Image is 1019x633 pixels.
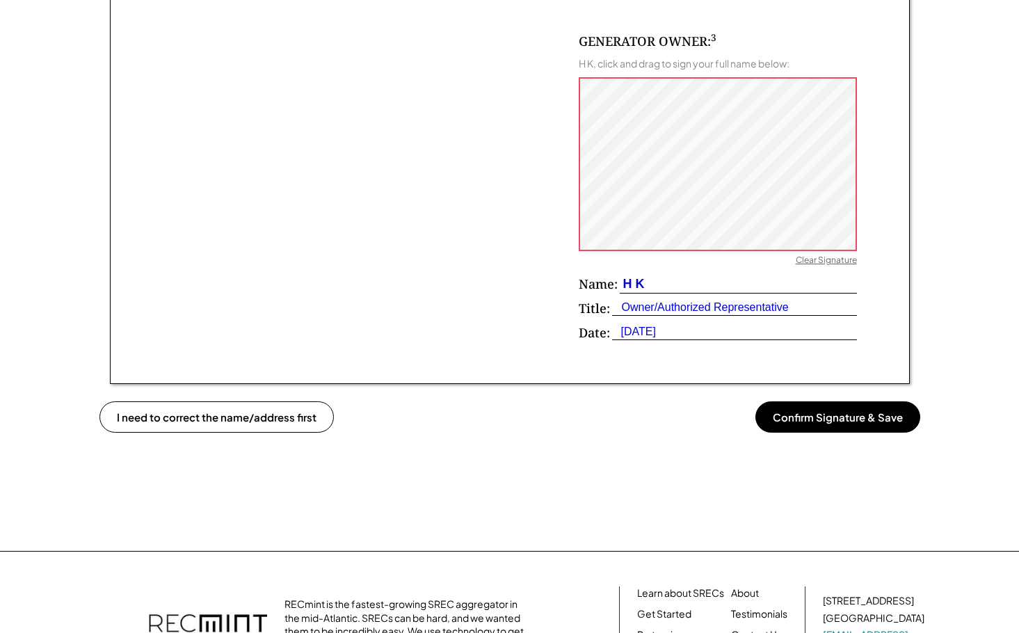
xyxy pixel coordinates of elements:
a: Testimonials [731,607,787,621]
a: Learn about SRECs [637,586,724,600]
div: [DATE] [612,324,656,339]
div: Name: [579,275,618,293]
a: Get Started [637,607,691,621]
button: I need to correct the name/address first [99,401,334,433]
div: Owner/Authorized Representative [612,300,789,315]
div: Clear Signature [796,255,857,269]
button: Confirm Signature & Save [755,401,920,433]
div: [GEOGRAPHIC_DATA] [823,611,924,625]
div: GENERATOR OWNER: [579,33,716,50]
sup: 3 [711,31,716,44]
a: About [731,586,759,600]
div: H K, click and drag to sign your full name below: [579,57,789,70]
div: Title: [579,300,610,317]
div: [STREET_ADDRESS] [823,594,914,608]
div: H K [620,275,645,293]
div: Date: [579,324,610,342]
